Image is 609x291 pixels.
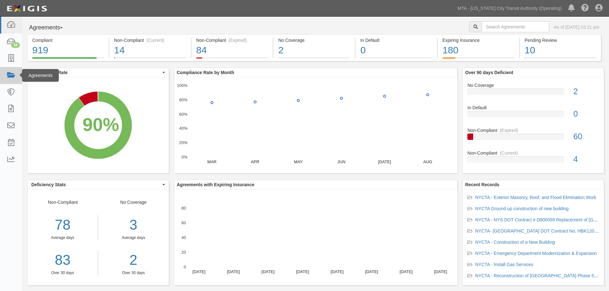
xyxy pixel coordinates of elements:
div: (Expired) [500,127,518,134]
text: 20 [181,250,186,255]
div: 3 [103,215,164,235]
div: 4 [569,154,604,165]
text: MAY [294,159,303,164]
b: Compliance Rate by Month [177,70,234,75]
div: Non-Compliant [463,127,604,134]
text: 80% [179,97,187,102]
a: NYCTA - Exterior Masonry, Roof, and Flood Elimination Work [475,195,596,200]
a: In Default0 [467,104,599,127]
div: Agreements [22,69,59,82]
div: 14 [114,43,186,57]
div: 90% [82,112,119,138]
a: Non-Compliant(Expired)84 [191,57,273,62]
a: Pending Review10 [520,57,601,62]
div: (Current) [500,150,518,156]
text: APR [251,159,259,164]
div: 919 [32,43,104,57]
div: As of [DATE] 03:21 pm [554,24,599,30]
div: No Coverage [463,82,604,88]
text: [DATE] [331,269,344,274]
div: Average days [103,235,164,241]
text: [DATE] [365,269,378,274]
div: 180 [442,43,514,57]
text: [DATE] [400,269,413,274]
text: [DATE] [192,269,206,274]
div: In Default [463,104,604,111]
div: (Current) [146,37,164,43]
a: 83 [27,250,98,270]
a: In Default0 [355,57,437,62]
svg: A chart. [174,77,457,173]
b: Agreements with Expiring Insurance [177,182,254,187]
svg: A chart. [174,189,457,285]
a: Non-Compliant(Current)14 [109,57,191,62]
div: Non-Compliant [27,199,98,276]
div: 2 [569,86,604,97]
text: 60% [179,111,187,116]
text: 80 [181,206,186,211]
a: No Coverage2 [467,82,599,105]
a: NYCTA Ground up construction of new building [475,206,568,211]
div: 10 [525,43,596,57]
button: Compliance Rate [27,68,169,77]
div: 60 [569,131,604,142]
a: Non-Compliant(Expired)60 [467,127,599,150]
div: 0 [569,108,604,120]
div: 16 [11,42,20,48]
a: NYCTA - Construction of a New Building [475,240,555,245]
a: Compliant919 [27,57,109,62]
button: Deficiency Stats [27,180,169,189]
a: No Coverage2 [273,57,355,62]
text: AUG [423,159,432,164]
div: Non-Compliant [463,150,604,156]
div: Average days [27,235,98,241]
div: 78 [27,215,98,235]
i: Help Center - Complianz [581,4,589,12]
text: [DATE] [262,269,275,274]
div: Non-Compliant (Expired) [196,37,268,43]
span: Compliance Rate [31,69,161,76]
div: In Default [360,37,432,43]
div: Over 30 days [103,270,164,276]
div: Pending Review [525,37,596,43]
a: Expiring Insurance180 [438,57,519,62]
a: Non-Compliant(Current)4 [467,150,599,168]
text: JUN [337,159,345,164]
div: Over 30 days [27,270,98,276]
div: No Coverage [278,37,350,43]
text: MAR [207,159,216,164]
text: 100% [177,83,188,88]
text: 60 [181,220,186,225]
a: NYCTA - Install Gas Services [475,262,533,267]
div: 84 [196,43,268,57]
text: 40% [179,126,187,131]
text: [DATE] [296,269,309,274]
a: 2 [103,250,164,270]
div: 2 [278,43,350,57]
div: Expiring Insurance [442,37,514,43]
svg: A chart. [27,77,169,173]
img: logo-5460c22ac91f19d4615b14bd174203de0afe785f0fc80cf4dbbc73dc1793850b.png [5,3,49,14]
div: Compliant [32,37,104,43]
text: 0% [181,155,187,159]
text: [DATE] [434,269,447,274]
div: Non-Compliant (Current) [114,37,186,43]
button: Agreements [27,21,75,34]
a: NYCTA - Emergency Department Modernization & Expansion [475,251,597,256]
b: Over 90 days Deficient [465,70,513,75]
b: Recent Records [465,182,499,187]
text: 20% [179,140,187,145]
div: No Coverage [98,199,169,276]
a: MTA - [US_STATE] City Transit Authority (Operating) [455,2,565,15]
div: 0 [360,43,432,57]
input: Search Agreements [482,21,549,32]
text: 40 [181,235,186,240]
span: Deficiency Stats [31,181,161,188]
text: [DATE] [378,159,391,164]
text: [DATE] [227,269,240,274]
